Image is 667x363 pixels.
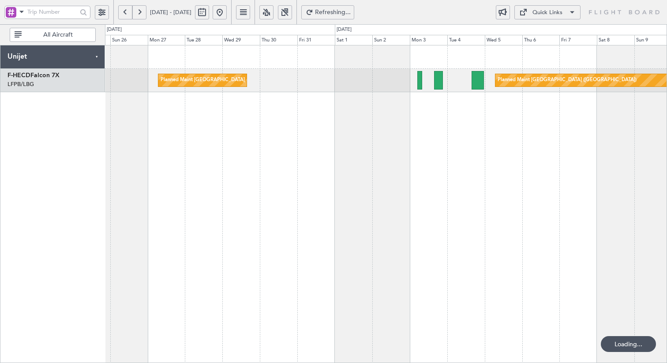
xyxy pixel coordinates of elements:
div: Sat 8 [597,35,634,45]
span: Refreshing... [315,9,351,15]
div: Wed 5 [485,35,522,45]
div: Planned Maint [GEOGRAPHIC_DATA] ([GEOGRAPHIC_DATA]) [161,74,300,87]
div: Tue 4 [447,35,485,45]
div: [DATE] [337,26,352,34]
div: Fri 7 [559,35,597,45]
div: Sun 26 [110,35,148,45]
button: Quick Links [514,5,581,19]
span: [DATE] - [DATE] [150,8,191,16]
button: Refreshing... [301,5,354,19]
div: Fri 31 [297,35,335,45]
div: Sun 2 [372,35,410,45]
div: Sat 1 [335,35,372,45]
button: All Aircraft [10,28,96,42]
div: Thu 30 [260,35,297,45]
span: F-HECD [7,72,30,79]
div: [DATE] [107,26,122,34]
a: F-HECDFalcon 7X [7,72,60,79]
div: Quick Links [532,8,562,17]
div: Planned Maint [GEOGRAPHIC_DATA] ([GEOGRAPHIC_DATA]) [498,74,637,87]
input: Trip Number [27,5,77,19]
div: Mon 3 [410,35,447,45]
div: Wed 29 [222,35,260,45]
a: LFPB/LBG [7,80,34,88]
span: All Aircraft [23,32,93,38]
div: Thu 6 [522,35,560,45]
div: Tue 28 [185,35,222,45]
div: Loading... [601,336,656,352]
div: Mon 27 [148,35,185,45]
